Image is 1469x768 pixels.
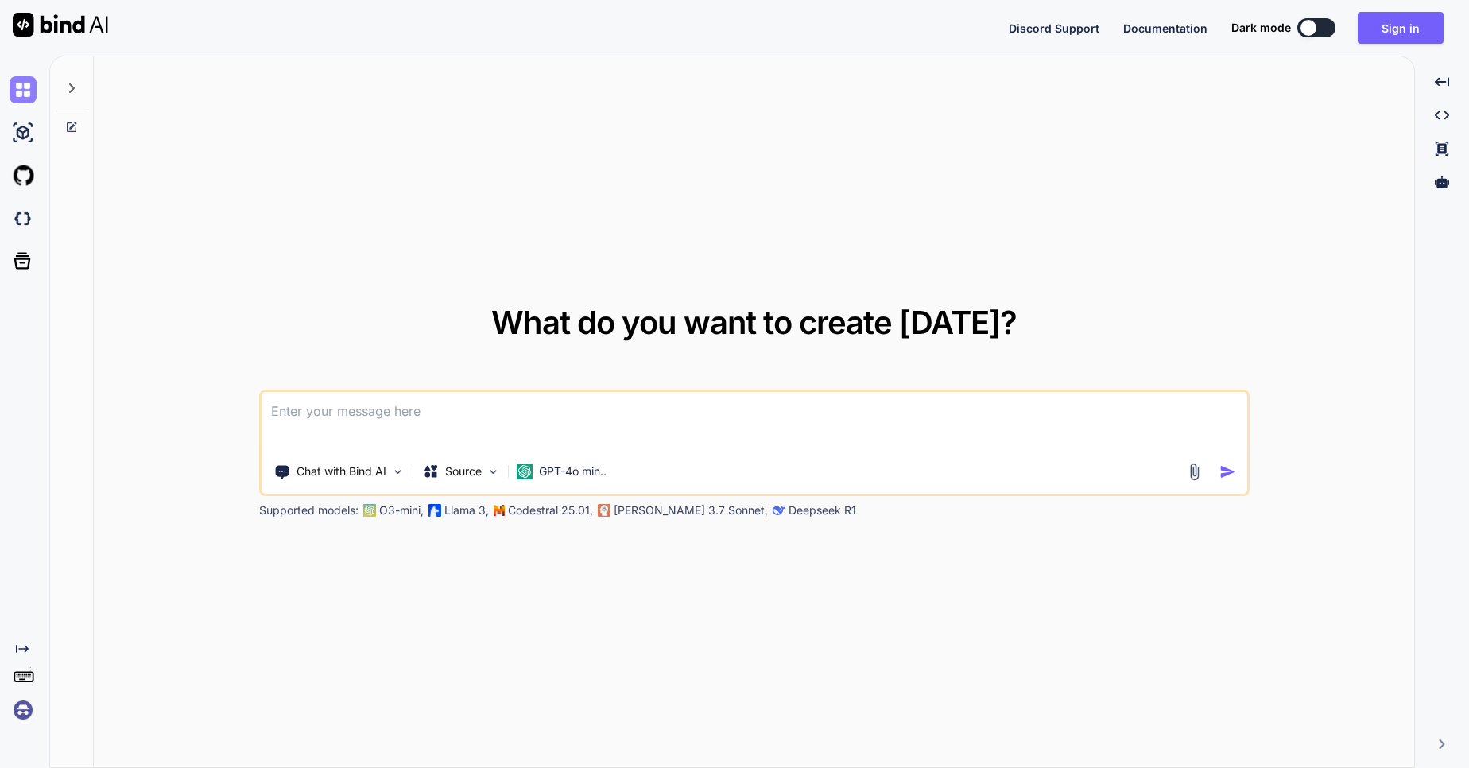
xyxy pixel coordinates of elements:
[517,464,533,479] img: GPT-4o mini
[297,464,386,479] p: Chat with Bind AI
[10,76,37,103] img: chat
[1358,12,1444,44] button: Sign in
[259,502,359,518] p: Supported models:
[1009,21,1099,35] span: Discord Support
[1009,20,1099,37] button: Discord Support
[486,465,500,479] img: Pick Models
[445,464,482,479] p: Source
[10,696,37,723] img: signin
[789,502,856,518] p: Deepseek R1
[10,205,37,232] img: darkCloudIdeIcon
[773,504,785,517] img: claude
[508,502,593,518] p: Codestral 25.01,
[598,504,610,517] img: claude
[614,502,768,518] p: [PERSON_NAME] 3.7 Sonnet,
[363,504,376,517] img: GPT-4
[13,13,108,37] img: Bind AI
[1219,464,1236,480] img: icon
[444,502,489,518] p: Llama 3,
[1123,20,1207,37] button: Documentation
[379,502,424,518] p: O3-mini,
[391,465,405,479] img: Pick Tools
[10,162,37,189] img: githubLight
[491,303,1017,342] span: What do you want to create [DATE]?
[494,505,505,516] img: Mistral-AI
[539,464,607,479] p: GPT-4o min..
[428,504,441,517] img: Llama2
[1123,21,1207,35] span: Documentation
[1231,20,1291,36] span: Dark mode
[1185,463,1203,481] img: attachment
[10,119,37,146] img: ai-studio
